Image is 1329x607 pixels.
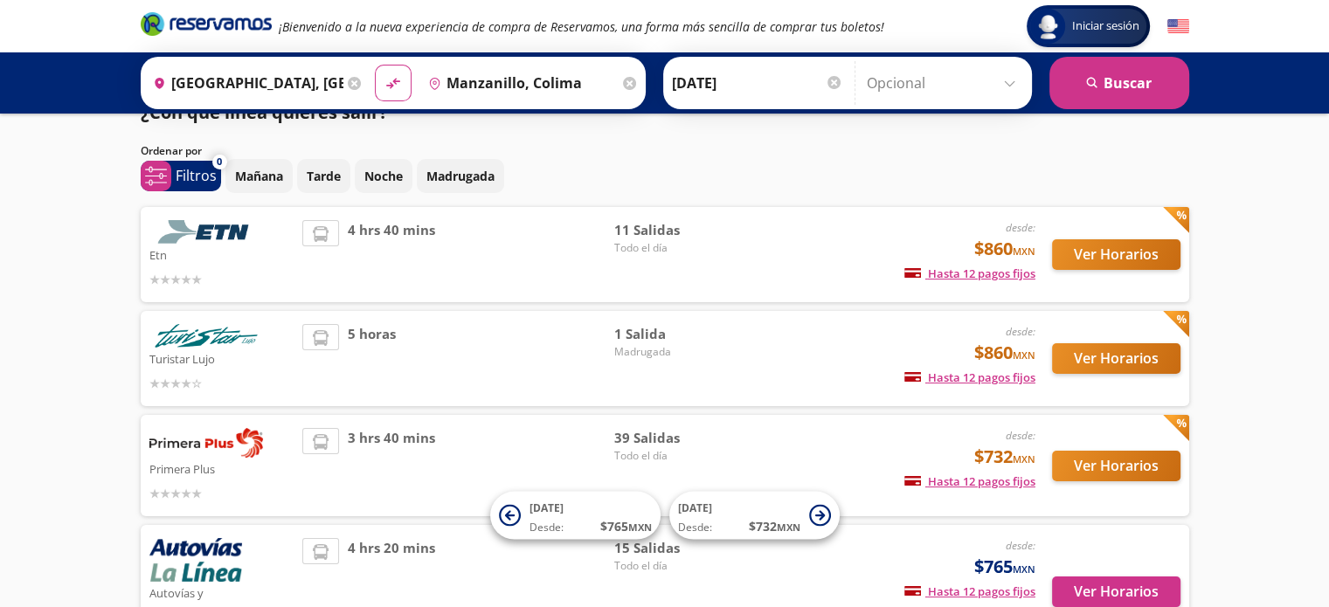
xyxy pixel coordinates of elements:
span: 4 hrs 40 mins [348,220,435,289]
em: desde: [1006,428,1035,443]
button: Ver Horarios [1052,239,1180,270]
button: Ver Horarios [1052,343,1180,374]
a: Brand Logo [141,10,272,42]
input: Buscar Destino [421,61,619,105]
span: 5 horas [348,324,396,393]
button: Madrugada [417,159,504,193]
span: 15 Salidas [614,538,737,558]
span: Desde: [530,520,564,535]
img: Etn [149,220,263,244]
p: Primera Plus [149,458,294,479]
p: Ordenar por [141,143,202,159]
span: Todo el día [614,448,737,464]
span: $860 [974,340,1035,366]
em: desde: [1006,324,1035,339]
p: Turistar Lujo [149,348,294,369]
input: Opcional [867,61,1023,105]
small: MXN [628,521,652,534]
small: MXN [1013,245,1035,258]
span: Todo el día [614,240,737,256]
p: Mañana [235,167,283,185]
input: Buscar Origen [146,61,343,105]
span: Madrugada [614,344,737,360]
button: Tarde [297,159,350,193]
img: Autovías y La Línea [149,538,242,582]
em: ¡Bienvenido a la nueva experiencia de compra de Reservamos, una forma más sencilla de comprar tus... [279,18,884,35]
button: [DATE]Desde:$732MXN [669,492,840,540]
span: $860 [974,236,1035,262]
p: Noche [364,167,403,185]
button: Ver Horarios [1052,576,1180,607]
i: Brand Logo [141,10,272,37]
span: $765 [974,554,1035,580]
span: Desde: [678,520,712,535]
button: Noche [355,159,412,193]
small: MXN [1013,348,1035,362]
span: Todo el día [614,558,737,574]
button: Mañana [225,159,293,193]
span: [DATE] [530,500,564,515]
span: $ 732 [749,517,800,535]
span: Iniciar sesión [1065,17,1146,35]
span: 0 [217,155,222,169]
span: $ 765 [600,517,652,535]
span: Hasta 12 pagos fijos [904,266,1035,281]
small: MXN [1013,452,1035,466]
p: Etn [149,244,294,265]
span: [DATE] [678,500,712,515]
button: Ver Horarios [1052,451,1180,481]
span: Hasta 12 pagos fijos [904,583,1035,599]
span: $732 [974,444,1035,470]
button: 0Filtros [141,161,221,191]
img: Turistar Lujo [149,324,263,348]
button: English [1167,16,1189,38]
button: Buscar [1049,57,1189,109]
span: 3 hrs 40 mins [348,428,435,503]
span: 39 Salidas [614,428,737,448]
span: 11 Salidas [614,220,737,240]
em: desde: [1006,538,1035,553]
p: Madrugada [426,167,495,185]
small: MXN [1013,562,1035,576]
em: desde: [1006,220,1035,235]
span: Hasta 12 pagos fijos [904,473,1035,489]
button: [DATE]Desde:$765MXN [490,492,661,540]
p: Filtros [176,165,217,186]
small: MXN [777,521,800,534]
input: Elegir Fecha [672,61,843,105]
p: Tarde [307,167,341,185]
img: Primera Plus [149,428,263,458]
span: 1 Salida [614,324,737,344]
span: Hasta 12 pagos fijos [904,369,1035,385]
